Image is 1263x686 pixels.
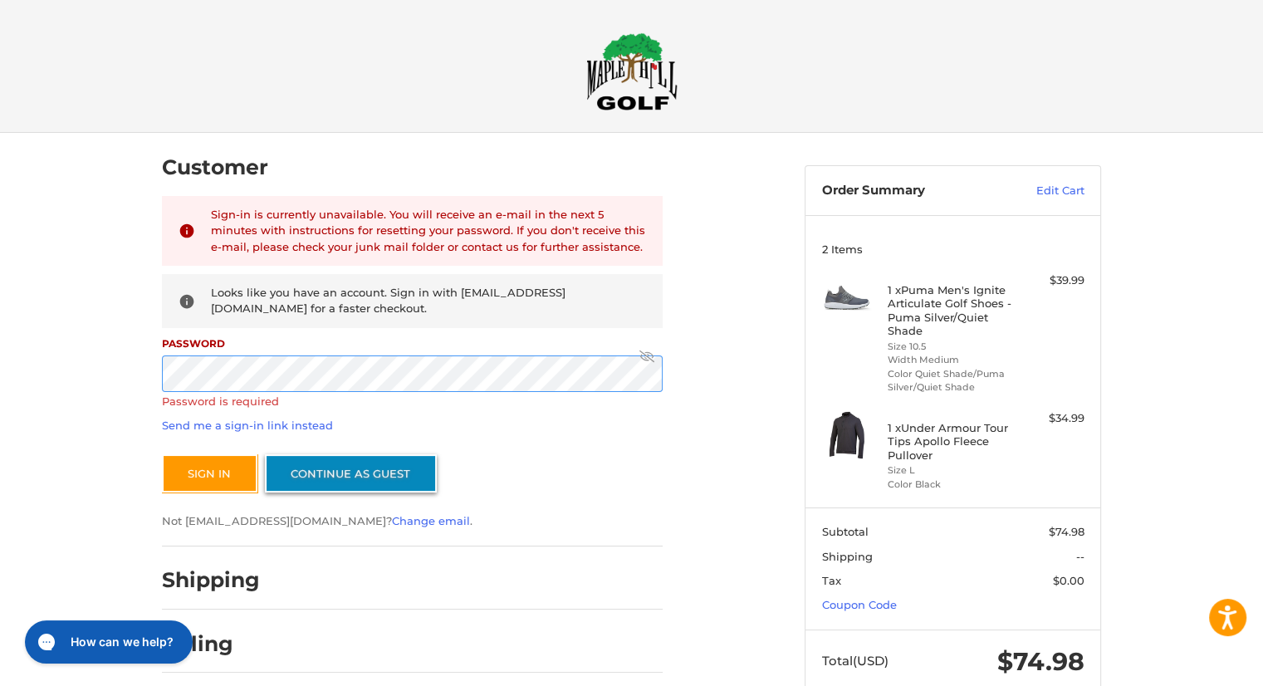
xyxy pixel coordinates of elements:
[1019,410,1084,427] div: $34.99
[822,525,869,538] span: Subtotal
[888,340,1015,354] li: Size 10.5
[888,463,1015,478] li: Size L
[17,615,197,669] iframe: Gorgias live chat messenger
[888,283,1015,337] h4: 1 x Puma Men's Ignite Articulate Golf Shoes - Puma Silver/Quiet Shade
[1019,272,1084,289] div: $39.99
[1049,525,1084,538] span: $74.98
[822,243,1084,256] h3: 2 Items
[162,394,663,408] label: Password is required
[888,353,1015,367] li: Width Medium
[822,183,1001,199] h3: Order Summary
[162,336,663,351] label: Password
[392,514,470,527] a: Change email
[1053,574,1084,587] span: $0.00
[162,419,333,432] a: Send me a sign-in link instead
[1001,183,1084,199] a: Edit Cart
[997,646,1084,677] span: $74.98
[822,598,897,611] a: Coupon Code
[888,421,1015,462] h4: 1 x Under Armour Tour Tips Apollo Fleece Pullover
[162,513,663,530] p: Not [EMAIL_ADDRESS][DOMAIN_NAME]? .
[211,207,647,256] div: Sign-in is currently unavailable. You will receive an e-mail in the next 5 minutes with instructi...
[822,550,873,563] span: Shipping
[888,367,1015,394] li: Color Quiet Shade/Puma Silver/Quiet Shade
[162,454,257,492] button: Sign In
[586,32,678,110] img: Maple Hill Golf
[265,454,437,492] a: Continue as guest
[822,653,889,669] span: Total (USD)
[162,154,268,180] h2: Customer
[162,631,259,657] h2: Billing
[211,286,565,316] span: Looks like you have an account. Sign in with [EMAIL_ADDRESS][DOMAIN_NAME] for a faster checkout.
[822,574,841,587] span: Tax
[1076,550,1084,563] span: --
[888,478,1015,492] li: Color Black
[162,567,260,593] h2: Shipping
